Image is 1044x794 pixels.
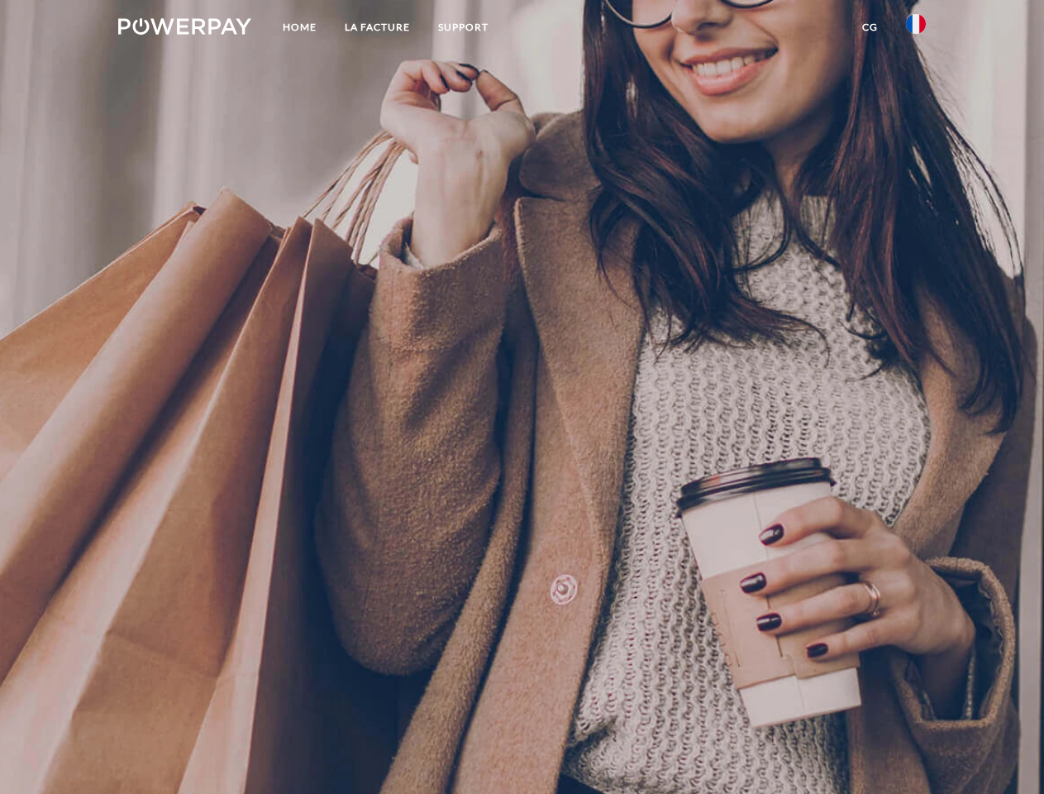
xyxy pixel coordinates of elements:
[424,12,503,42] a: Support
[848,12,892,42] a: CG
[269,12,331,42] a: Home
[118,18,251,35] img: logo-powerpay-white.svg
[906,14,926,34] img: fr
[331,12,424,42] a: LA FACTURE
